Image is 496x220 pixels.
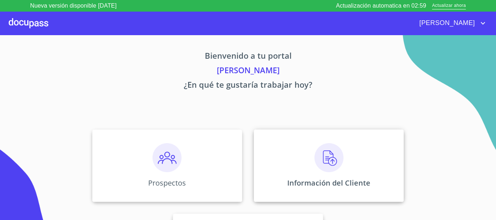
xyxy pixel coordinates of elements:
p: Actualización automatica en 02:59 [336,1,426,10]
img: carga.png [314,143,343,172]
button: account of current user [414,17,487,29]
span: [PERSON_NAME] [414,17,479,29]
p: Nueva versión disponible [DATE] [30,1,117,10]
img: prospectos.png [153,143,182,172]
p: Información del Cliente [287,178,370,188]
p: ¿En qué te gustaría trabajar hoy? [24,79,472,93]
p: Bienvenido a tu portal [24,50,472,64]
p: [PERSON_NAME] [24,64,472,79]
span: Actualizar ahora [432,2,466,10]
p: Prospectos [148,178,186,188]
